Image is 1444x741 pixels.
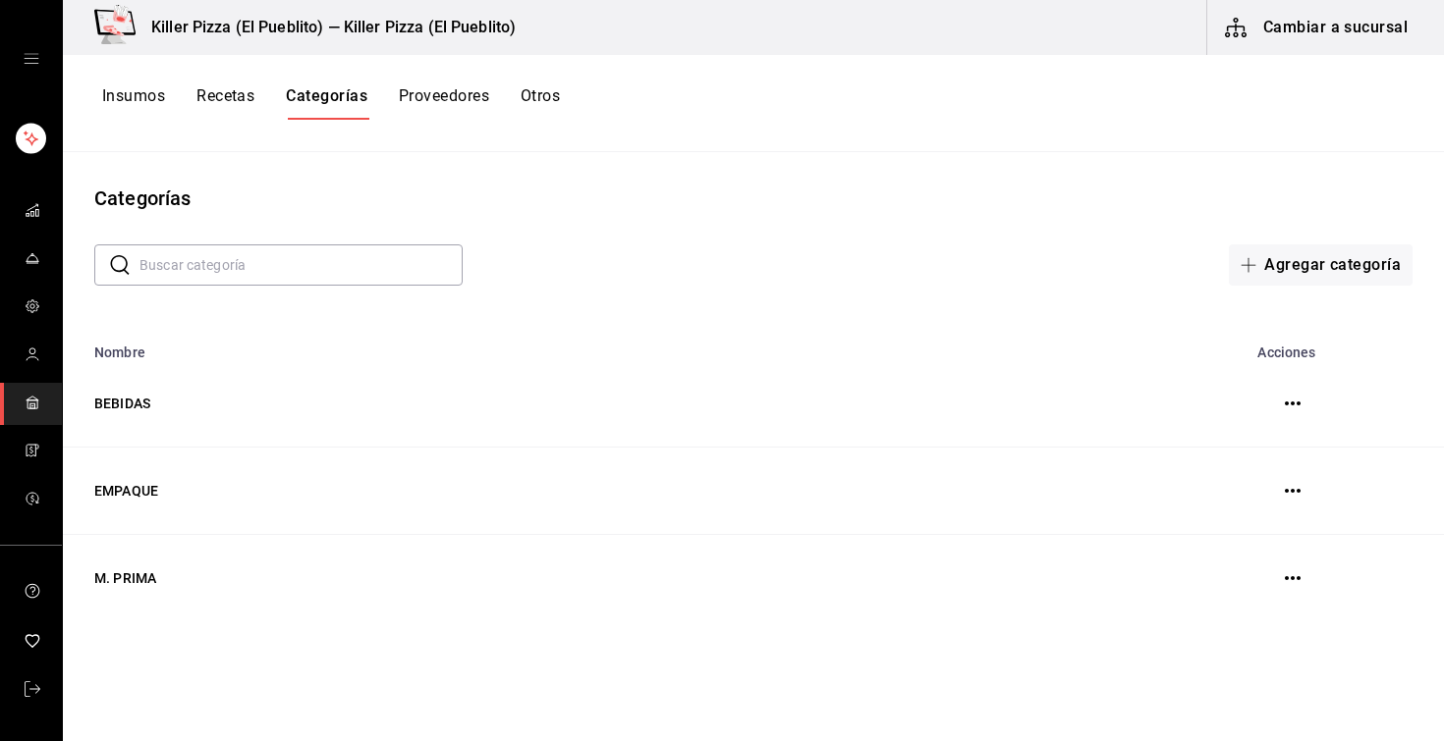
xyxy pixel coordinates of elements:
td: M. PRIMA [63,535,1149,622]
th: Nombre [63,333,1149,360]
input: Buscar categoría [139,245,463,285]
td: BEBIDAS [63,360,1149,448]
h3: Killer Pizza (El Pueblito) — Killer Pizza (El Pueblito) [136,16,516,39]
th: Acciones [1149,333,1444,360]
button: Otros [521,86,560,120]
button: open drawer [24,51,39,67]
button: Recetas [196,86,254,120]
button: Proveedores [399,86,489,120]
button: Agregar categoría [1229,244,1413,286]
td: EMPAQUE [63,448,1149,535]
div: navigation tabs [102,86,560,120]
button: Categorías [286,86,367,120]
button: Insumos [102,86,165,120]
div: Categorías [94,184,191,213]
